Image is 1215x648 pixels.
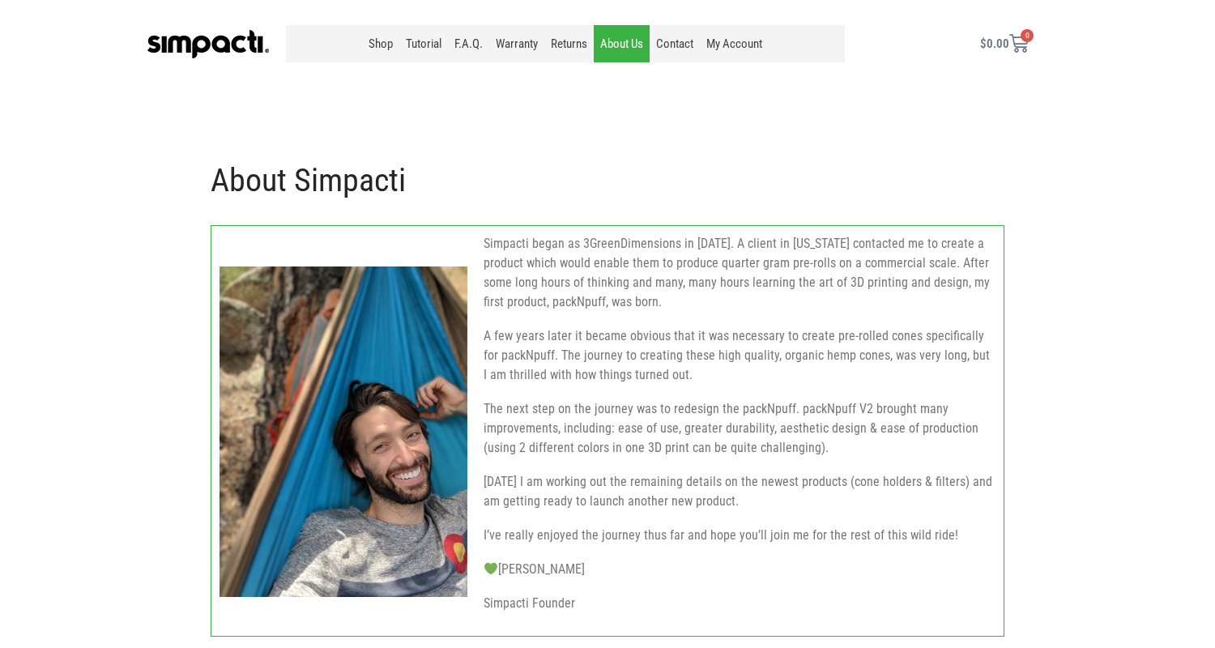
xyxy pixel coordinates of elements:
p: Simpacti began as 3GreenDimensions in [DATE]. A client in [US_STATE] contacted me to create a pro... [484,234,995,312]
p: Simpacti Founder [484,594,995,613]
p: A few years later it became obvious that it was necessary to create pre-rolled cones specifically... [484,326,995,385]
p: The next step on the journey was to redesign the packNpuff. packNpuff V2 brought many improvement... [484,399,995,458]
p: I’ve really enjoyed the journey thus far and hope you’ll join me for the rest of this wild ride! [484,526,995,545]
a: About Us [594,25,650,62]
a: F.A.Q. [448,25,489,62]
bdi: 0.00 [980,36,1009,51]
img: 💚 [484,562,497,575]
a: $0.00 0 [961,24,1048,63]
span: $ [980,36,987,51]
a: Contact [650,25,700,62]
h1: About Simpacti [211,160,1004,201]
a: Shop [362,25,399,62]
a: My Account [700,25,769,62]
p: [PERSON_NAME] [484,560,995,579]
a: Tutorial [399,25,448,62]
a: Returns [544,25,594,62]
span: 0 [1021,29,1034,42]
p: [DATE] I am working out the remaining details on the newest products (cone holders & filters) and... [484,472,995,511]
a: Warranty [489,25,544,62]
